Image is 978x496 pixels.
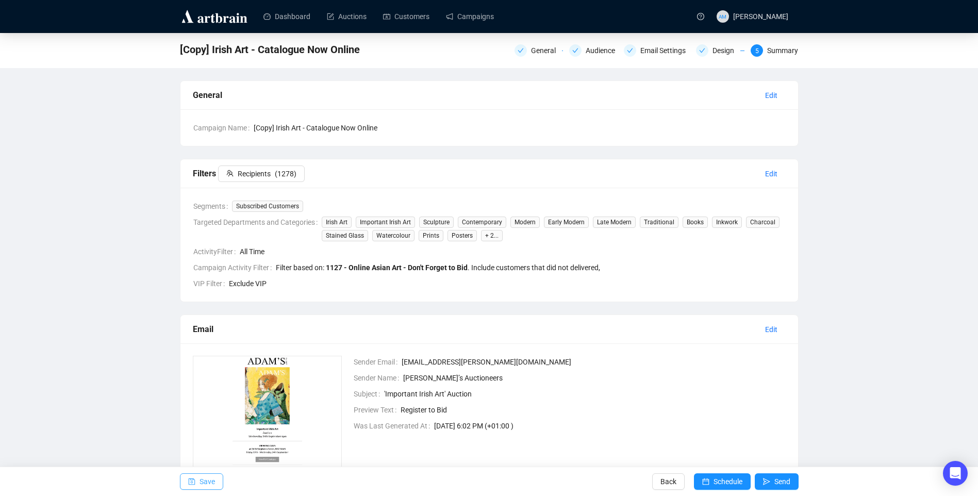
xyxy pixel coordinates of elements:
[765,90,777,101] span: Edit
[447,230,477,241] span: Posters
[275,168,296,179] span: ( 1278 )
[238,168,271,179] span: Recipients
[757,166,786,182] button: Edit
[402,356,786,368] span: [EMAIL_ADDRESS][PERSON_NAME][DOMAIN_NAME]
[774,467,790,496] span: Send
[384,388,786,400] span: 'Important Irish Art' Auction
[544,217,589,228] span: Early Modern
[372,230,415,241] span: Watercolour
[354,372,403,384] span: Sender Name
[586,44,621,57] div: Audience
[531,44,562,57] div: General
[354,356,402,368] span: Sender Email
[696,44,744,57] div: Design
[403,372,786,384] span: [PERSON_NAME]’s Auctioneers
[733,12,788,21] span: [PERSON_NAME]
[226,170,234,177] span: team
[276,262,600,273] div: Filter based on:
[627,47,633,54] span: check
[193,246,240,257] span: ActivityFilter
[481,230,503,241] span: + 2...
[322,230,368,241] span: Stained Glass
[193,262,276,273] span: Campaign Activity Filter
[767,44,798,57] div: Summary
[569,44,618,57] div: Audience
[193,278,229,289] span: VIP Filter
[515,44,563,57] div: General
[200,467,215,496] span: Save
[765,168,777,179] span: Edit
[232,201,303,212] span: Subscribed Customers
[446,3,494,30] a: Campaigns
[326,263,468,272] b: 1127 - Online Asian Art - Don't Forget to Bid
[322,217,352,228] span: Irish Art
[518,47,524,54] span: check
[356,217,415,228] span: Important Irish Art
[193,169,305,178] span: Filters
[652,473,685,490] button: Back
[383,3,429,30] a: Customers
[746,217,780,228] span: Charcoal
[193,323,757,336] div: Email
[712,44,740,57] div: Design
[545,263,600,272] span: did not delivered ,
[458,217,506,228] span: Contemporary
[694,473,751,490] button: Schedule
[188,478,195,485] span: save
[354,388,384,400] span: Subject
[193,89,757,102] div: General
[434,420,786,432] span: [DATE] 6:02 PM (+01:00 )
[699,47,705,54] span: check
[263,3,310,30] a: Dashboard
[660,467,676,496] span: Back
[327,3,367,30] a: Auctions
[240,246,786,257] span: All Time
[419,217,454,228] span: Sculpture
[755,47,759,55] span: 5
[593,217,636,228] span: Late Modern
[193,217,322,241] span: Targeted Departments and Categories
[401,404,786,416] span: Register to Bid
[218,166,305,182] button: Recipients(1278)
[943,461,968,486] div: Open Intercom Messenger
[326,263,600,272] span: . Include customers that
[702,478,709,485] span: calendar
[757,87,786,104] button: Edit
[193,201,232,212] span: Segments
[254,122,786,134] span: [Copy] Irish Art - Catalogue Now Online
[757,321,786,338] button: Edit
[683,217,708,228] span: Books
[640,217,678,228] span: Traditional
[180,473,223,490] button: Save
[354,420,434,432] span: Was Last Generated At
[354,404,401,416] span: Preview Text
[572,47,578,54] span: check
[712,217,742,228] span: Inkwork
[193,122,254,134] span: Campaign Name
[751,44,798,57] div: 5Summary
[697,13,704,20] span: question-circle
[714,467,742,496] span: Schedule
[763,478,770,485] span: send
[229,278,786,289] span: Exclude VIP
[755,473,799,490] button: Send
[419,230,443,241] span: Prints
[719,12,726,20] span: AM
[640,44,692,57] div: Email Settings
[510,217,540,228] span: Modern
[180,41,360,58] span: [Copy] Irish Art - Catalogue Now Online
[180,8,249,25] img: logo
[624,44,690,57] div: Email Settings
[765,324,777,335] span: Edit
